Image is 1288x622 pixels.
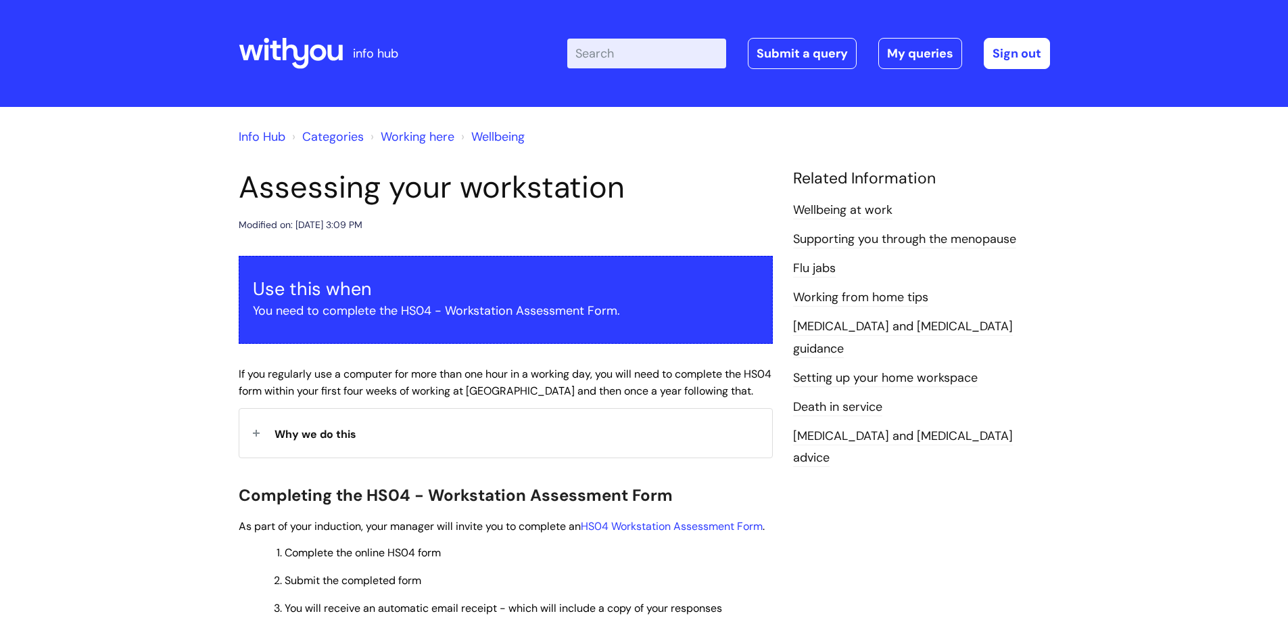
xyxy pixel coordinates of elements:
[253,300,759,321] p: You need to complete the HS04 - Workstation Assessment Form.
[285,546,441,560] span: Complete the online HS04 form
[793,169,1050,188] h4: Related Information
[302,129,364,145] a: Categories
[793,428,1013,467] a: [MEDICAL_DATA] and [MEDICAL_DATA] advice
[984,38,1050,69] a: Sign out
[253,278,759,300] h3: Use this when
[289,126,364,148] li: Solution home
[878,38,962,69] a: My queries
[367,126,454,148] li: Working here
[793,370,978,387] a: Setting up your home workspace
[793,318,1013,357] a: [MEDICAL_DATA] and [MEDICAL_DATA] guidance
[381,129,454,145] a: Working here
[748,38,857,69] a: Submit a query
[285,573,421,587] span: Submit the completed form
[581,519,763,533] a: HS04 Workstation Assessment Form
[275,427,356,441] span: Why we do this
[239,519,765,533] span: As part of your induction, your manager will invite you to complete an .
[793,202,892,219] a: Wellbeing at work
[567,39,726,68] input: Search
[239,217,362,234] div: Modified on: [DATE] 3:09 PM
[793,399,882,416] a: Death in service
[239,367,771,398] span: If you regularly use a computer for more than one hour in a working day, you will need to complet...
[458,126,525,148] li: Wellbeing
[353,43,398,64] p: info hub
[793,289,928,307] a: Working from home tips
[239,129,285,145] a: Info Hub
[471,129,525,145] a: Wellbeing
[239,485,673,506] span: Completing the HS04 - Workstation Assessment Form
[567,38,1050,69] div: | -
[239,169,773,206] h1: Assessing your workstation
[285,601,722,615] span: You will receive an automatic email receipt - which will include a copy of your responses
[793,260,836,277] a: Flu jabs
[793,231,1016,248] a: Supporting you through the menopause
